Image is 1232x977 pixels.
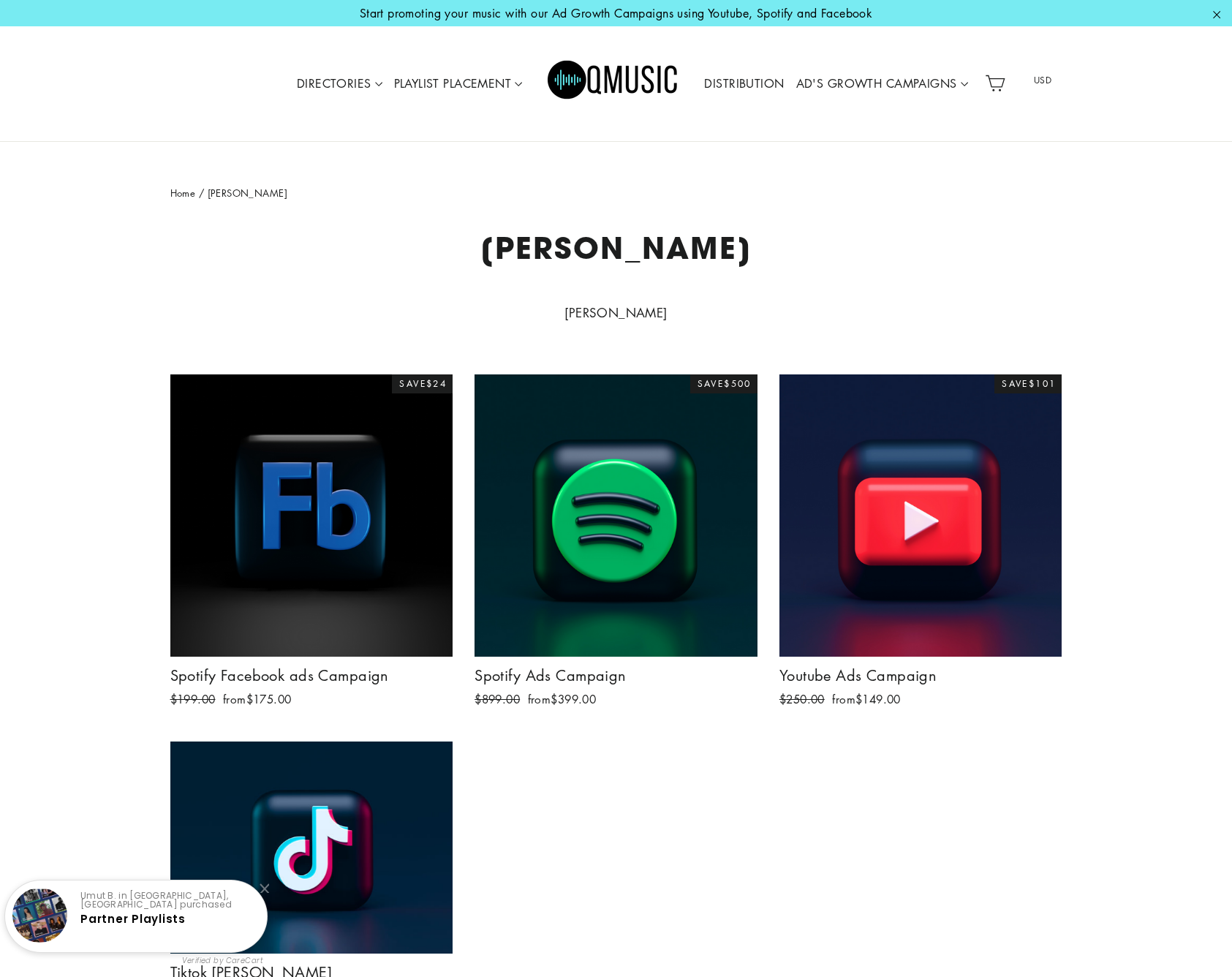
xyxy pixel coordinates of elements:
[551,692,596,706] span: $399.00
[170,230,1062,265] h1: [PERSON_NAME]
[475,374,757,712] a: Spotify Ads Campaign $899.00 from$399.00
[170,692,216,706] span: $199.00
[528,692,597,706] span: from
[779,374,1062,712] a: Youtube Ads Campaign $250.00 from$149.00
[1015,69,1070,91] span: USD
[80,911,186,927] a: Partner Playlists
[388,67,529,101] a: PLAYLIST PLACEMENT
[170,374,453,712] a: Spotify Facebook ads Campaign $199.00 from$175.00
[170,664,453,686] div: Spotify Facebook ads Campaign
[248,41,979,127] div: Primary
[246,692,292,706] span: $175.00
[291,67,388,101] a: DIRECTORIES
[199,186,204,200] span: /
[170,186,1062,201] nav: breadcrumbs
[475,664,757,686] div: Spotify Ads Campaign
[475,692,520,706] span: $899.00
[790,67,974,101] a: AD'S GROWTH CAMPAIGNS
[855,692,901,706] span: $149.00
[208,186,288,200] span: [PERSON_NAME]
[690,374,757,393] div: Save
[779,692,825,706] span: $250.00
[548,50,679,116] img: Q Music Promotions
[223,692,292,706] span: from
[994,374,1062,393] div: Save
[698,67,790,101] a: DISTRIBUTION
[392,374,453,393] div: Save
[779,664,1062,686] div: Youtube Ads Campaign
[182,955,264,967] small: Verified by CareCart
[80,891,254,909] p: Umut B. in [GEOGRAPHIC_DATA], [GEOGRAPHIC_DATA] purchased
[426,377,447,390] span: $24
[724,377,752,390] span: $500
[832,692,901,706] span: from
[170,186,196,200] a: Home
[287,303,945,322] div: [PERSON_NAME]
